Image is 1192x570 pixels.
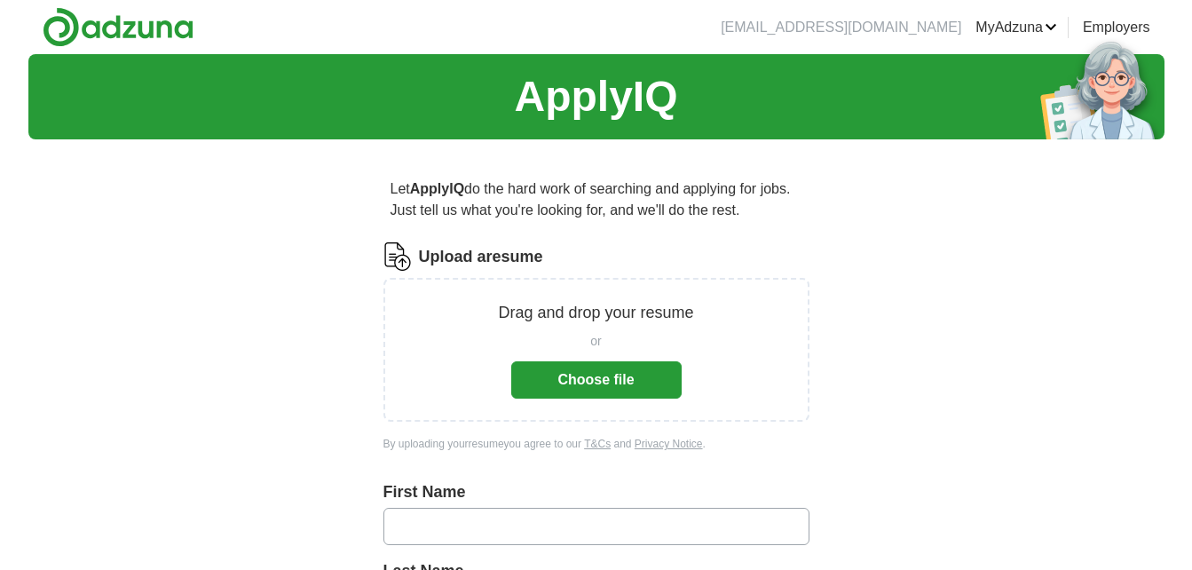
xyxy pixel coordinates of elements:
[511,361,682,399] button: Choose file
[975,17,1057,38] a: MyAdzuna
[383,480,809,504] label: First Name
[419,245,543,269] label: Upload a resume
[1083,17,1150,38] a: Employers
[383,436,809,452] div: By uploading your resume you agree to our and .
[635,438,703,450] a: Privacy Notice
[590,332,601,351] span: or
[410,181,464,196] strong: ApplyIQ
[383,242,412,271] img: CV Icon
[514,65,677,129] h1: ApplyIQ
[721,17,961,38] li: [EMAIL_ADDRESS][DOMAIN_NAME]
[383,171,809,228] p: Let do the hard work of searching and applying for jobs. Just tell us what you're looking for, an...
[43,7,193,47] img: Adzuna logo
[584,438,611,450] a: T&Cs
[498,301,693,325] p: Drag and drop your resume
